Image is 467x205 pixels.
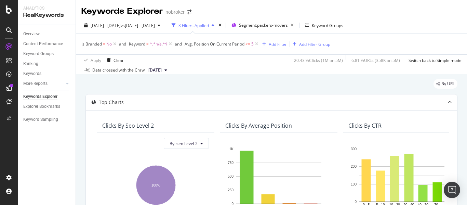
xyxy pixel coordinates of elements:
div: More Reports [23,80,48,87]
text: 500 [228,175,233,178]
text: 200 [351,165,357,169]
div: and [119,41,126,47]
text: 300 [351,147,357,151]
span: Segment: packers-movers [239,22,288,28]
span: = [103,41,105,47]
div: Clicks By Average Position [225,122,292,129]
span: 5 [251,39,254,49]
div: Keyword Groups [312,23,343,28]
div: Open Intercom Messenger [444,182,460,198]
text: 0 [355,200,357,204]
span: <= [245,41,250,47]
span: [DATE] - [DATE] [91,23,121,28]
div: Add Filter [269,41,287,47]
a: More Reports [23,80,64,87]
div: Clear [114,57,124,63]
a: Keyword Sampling [23,116,71,123]
a: Content Performance [23,40,71,48]
div: Keyword Sampling [23,116,58,123]
a: Keywords Explorer [23,93,71,100]
span: No [106,39,112,49]
div: Keywords Explorer [23,93,57,100]
div: Clicks By CTR [348,122,382,129]
span: Keyword [129,41,145,47]
button: Add Filter [259,40,287,48]
div: Clicks By seo Level 2 [102,122,154,129]
button: Apply [81,55,101,66]
span: By URL [441,82,455,86]
a: Overview [23,30,71,38]
div: arrow-right-arrow-left [187,10,191,14]
button: [DATE] - [DATE]vs[DATE] - [DATE] [81,20,163,31]
div: Keyword Groups [23,50,54,57]
div: Keywords Explorer [81,5,163,17]
div: Switch back to Simple mode [409,57,462,63]
div: and [175,41,182,47]
button: Keyword Groups [302,20,346,31]
text: 1K [229,147,234,151]
button: Switch back to Simple mode [406,55,462,66]
button: 3 Filters Applied [169,20,217,31]
div: Apply [91,57,101,63]
div: nobroker [165,9,185,15]
text: 750 [228,161,233,165]
div: Overview [23,30,40,38]
button: Segment:packers-movers [229,20,296,31]
div: Add Filter Group [299,41,330,47]
div: Explorer Bookmarks [23,103,60,110]
span: Is Branded [81,41,102,47]
a: Keywords [23,70,71,77]
button: Clear [104,55,124,66]
div: Content Performance [23,40,63,48]
text: 100% [151,183,160,187]
text: 100 [351,182,357,186]
span: By: seo Level 2 [170,141,198,146]
div: times [217,22,223,29]
div: 3 Filters Applied [178,23,209,28]
div: RealKeywords [23,11,70,19]
a: Explorer Bookmarks [23,103,71,110]
a: Ranking [23,60,71,67]
div: Keywords [23,70,41,77]
a: Keyword Groups [23,50,71,57]
div: Ranking [23,60,38,67]
div: Data crossed with the Crawl [92,67,146,73]
div: 6.81 % URLs ( 358K on 5M ) [351,57,400,63]
div: 20.43 % Clicks ( 1M on 5M ) [294,57,343,63]
span: vs [DATE] - [DATE] [121,23,155,28]
div: legacy label [433,79,457,89]
span: Avg. Position On Current Period [185,41,244,47]
button: By: seo Level 2 [164,138,209,149]
span: 2025 Aug. 4th [148,67,162,73]
button: Add Filter Group [290,40,330,48]
div: Top Charts [99,99,124,106]
div: Analytics [23,5,70,11]
button: [DATE] [146,66,170,74]
text: 250 [228,188,233,192]
span: ≠ [146,41,149,47]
